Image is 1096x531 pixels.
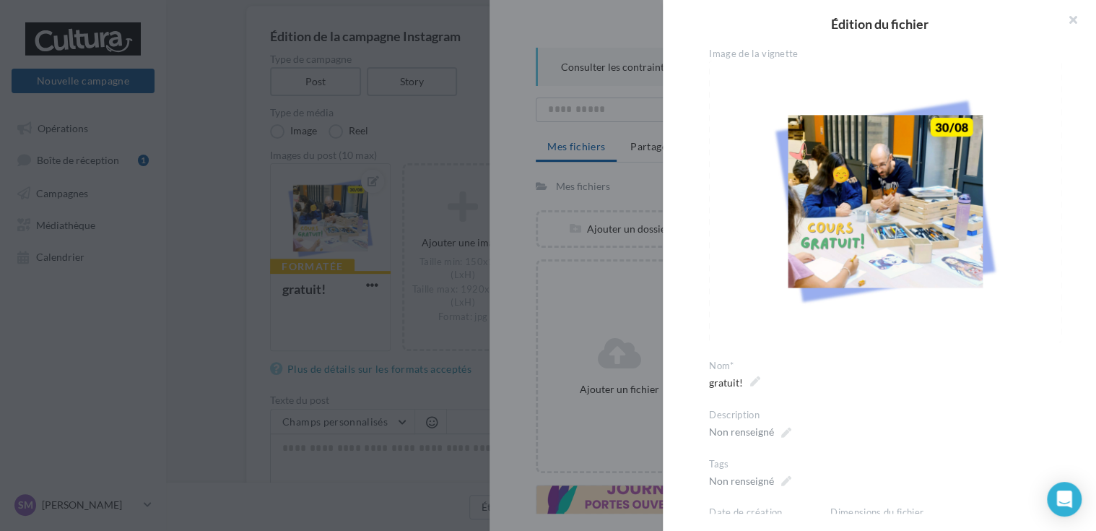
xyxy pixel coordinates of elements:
div: Image de la vignette [709,48,1061,61]
div: Description [709,409,1061,422]
div: Dimensions du fichier [830,506,1061,519]
img: gratuit! [709,61,1061,342]
div: Non renseigné [709,474,774,488]
h2: Édition du fichier [686,17,1073,30]
span: Non renseigné [709,422,791,442]
div: Date de création [709,506,819,519]
span: gratuit! [709,373,760,393]
div: Tags [709,458,1061,471]
div: Open Intercom Messenger [1047,482,1082,517]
